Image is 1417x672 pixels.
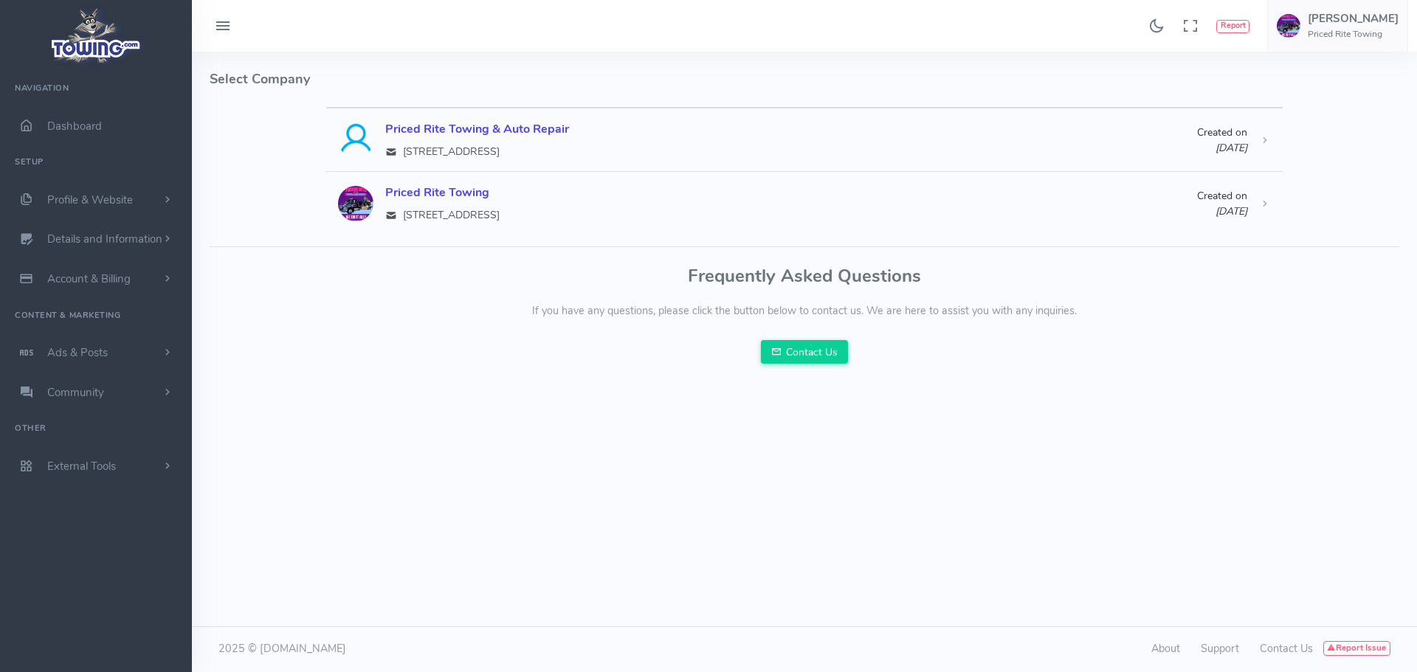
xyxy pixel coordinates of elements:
[47,385,104,400] span: Community
[47,271,131,286] span: Account & Billing
[385,120,1197,138] div: Priced Rite Towing & Auto Repair
[1197,188,1247,204] div: Created on
[1216,20,1249,33] button: Report
[1216,141,1247,155] time: [DATE]
[1216,204,1247,218] time: [DATE]
[210,266,1399,285] h3: Frequently Asked Questions
[326,172,1283,235] a: User Priced Rite Towing [STREET_ADDRESS] Created on [DATE]
[1197,125,1247,140] div: Created on
[1308,13,1399,24] h5: [PERSON_NAME]
[47,193,133,207] span: Profile & Website
[47,119,102,134] span: Dashboard
[1201,641,1239,656] a: Support
[403,144,500,159] span: [STREET_ADDRESS]
[1151,641,1180,656] a: About
[47,345,108,360] span: Ads & Posts
[1323,641,1390,656] button: Report Issue
[210,303,1399,319] p: If you have any questions, please click the button below to contact us. We are here to assist you...
[47,459,116,474] span: External Tools
[403,207,500,223] span: [STREET_ADDRESS]
[338,186,373,221] img: User
[338,122,373,158] img: User
[385,184,1197,201] div: Priced Rite Towing
[47,232,162,247] span: Details and Information
[1277,14,1300,38] img: user-image
[761,340,848,364] a: Contact Us
[1308,30,1399,39] h6: Priced Rite Towing
[210,52,1399,107] h4: Select Company
[46,4,146,67] img: logo
[326,108,1283,171] a: User Priced Rite Towing & Auto Repair [STREET_ADDRESS] Created on [DATE]
[210,641,804,657] div: 2025 © [DOMAIN_NAME]
[1260,641,1313,656] a: Contact Us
